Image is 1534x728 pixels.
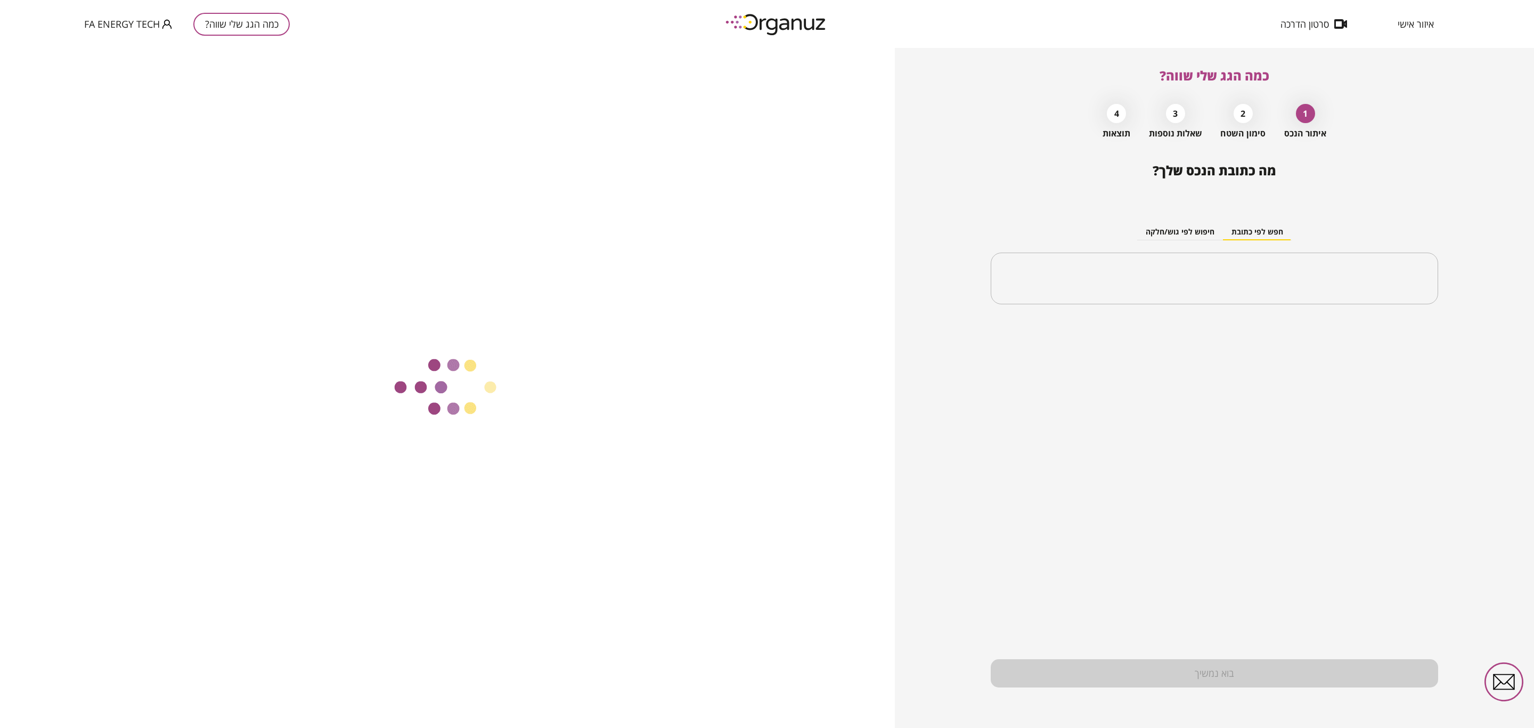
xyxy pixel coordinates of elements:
div: 2 [1234,104,1253,123]
div: 1 [1296,104,1315,123]
span: מה כתובת הנכס שלך? [1153,161,1276,179]
button: סרטון הדרכה [1264,19,1363,29]
span: סרטון הדרכה [1280,19,1329,29]
div: 3 [1166,104,1185,123]
img: logo [718,10,835,39]
span: תוצאות [1103,128,1130,139]
span: איזור אישי [1398,19,1434,29]
img: טוען... [391,359,503,417]
button: חיפוש לפי גוש/חלקה [1137,224,1223,240]
span: איתור הנכס [1284,128,1326,139]
div: 4 [1107,104,1126,123]
span: כמה הגג שלי שווה? [1160,67,1269,84]
button: כמה הגג שלי שווה? [193,13,290,36]
span: שאלות נוספות [1149,128,1202,139]
span: סימון השטח [1220,128,1266,139]
button: חפש לפי כתובת [1223,224,1292,240]
button: איזור אישי [1382,19,1450,29]
button: FA ENERGY TECH [84,18,172,31]
span: FA ENERGY TECH [84,19,160,29]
